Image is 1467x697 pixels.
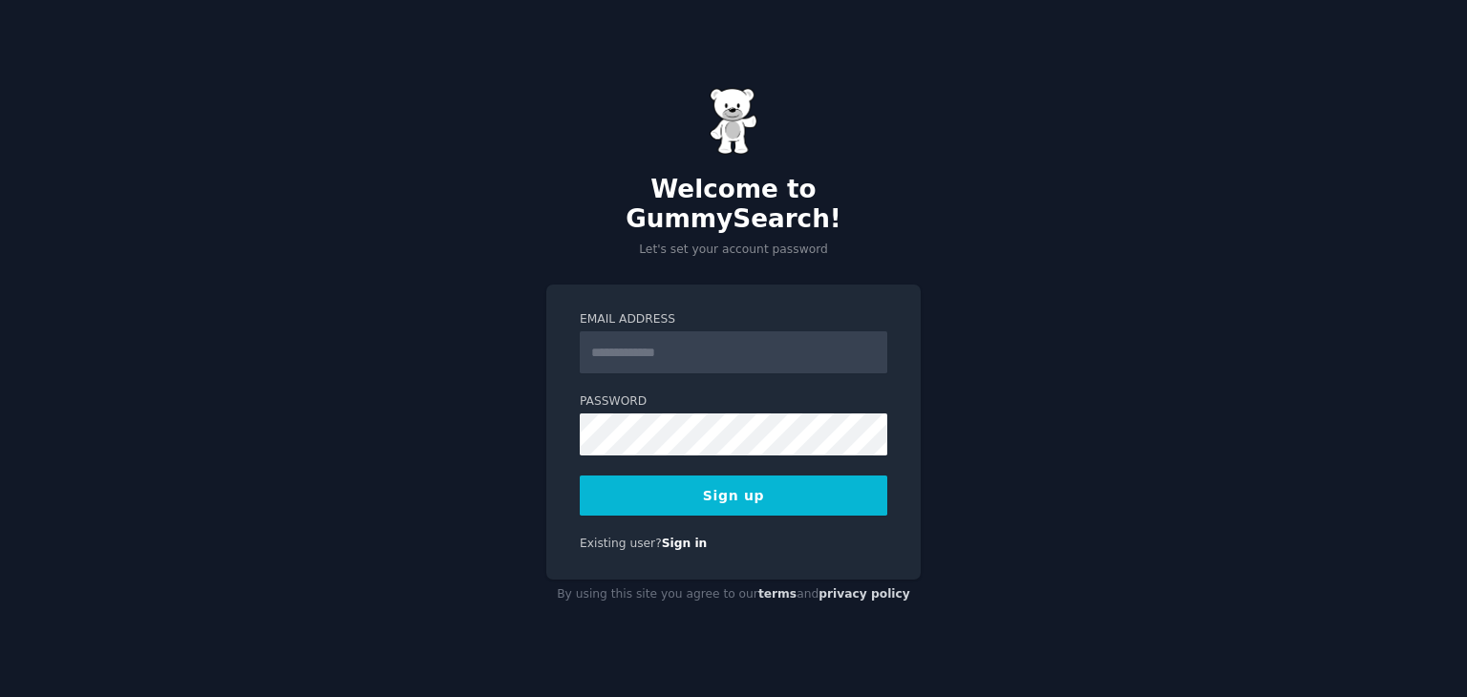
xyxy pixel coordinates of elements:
a: privacy policy [819,587,910,601]
button: Sign up [580,475,887,516]
label: Email Address [580,311,887,328]
a: Sign in [662,537,708,550]
span: Existing user? [580,537,662,550]
label: Password [580,393,887,411]
p: Let's set your account password [546,242,921,259]
div: By using this site you agree to our and [546,580,921,610]
img: Gummy Bear [710,88,757,155]
a: terms [758,587,797,601]
h2: Welcome to GummySearch! [546,175,921,235]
